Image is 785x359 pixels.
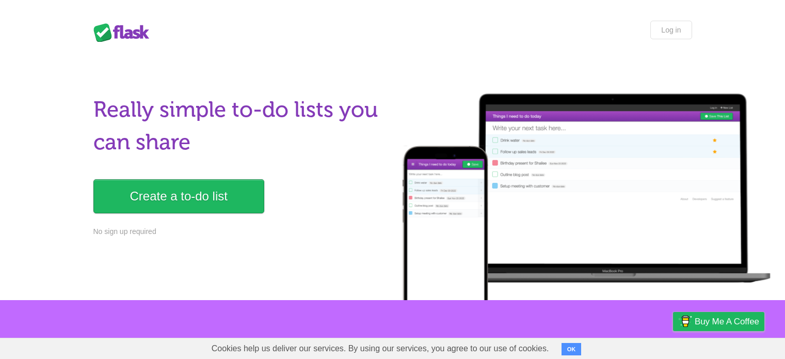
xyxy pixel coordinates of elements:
[93,93,387,159] h1: Really simple to-do lists you can share
[673,312,764,331] a: Buy me a coffee
[93,179,264,213] a: Create a to-do list
[93,23,155,42] div: Flask Lists
[650,21,692,39] a: Log in
[201,338,559,359] span: Cookies help us deliver our services. By using our services, you agree to our use of cookies.
[695,313,759,331] span: Buy me a coffee
[678,313,692,330] img: Buy me a coffee
[562,343,582,355] button: OK
[93,226,387,237] p: No sign up required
